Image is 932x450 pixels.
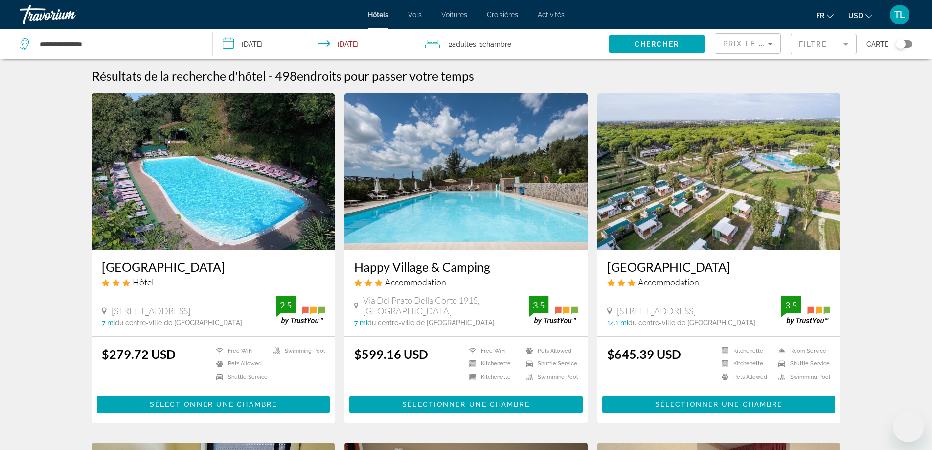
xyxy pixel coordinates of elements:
img: trustyou-badge.svg [529,296,578,325]
span: Sélectionner une chambre [655,401,782,408]
a: Croisières [487,11,518,19]
img: Hotel image [597,93,841,250]
li: Shuttle Service [211,373,268,381]
li: Pets Allowed [717,373,773,381]
span: [STREET_ADDRESS] [112,306,190,316]
li: Kitchenette [464,360,521,368]
span: 7 mi [354,319,367,327]
span: du centre-ville de [GEOGRAPHIC_DATA] [628,319,755,327]
span: Adultes [452,40,476,48]
li: Shuttle Service [773,360,830,368]
button: Sélectionner une chambre [602,396,836,413]
span: Accommodation [385,277,446,287]
h1: Résultats de la recherche d'hôtel [92,69,266,83]
li: Kitchenette [717,347,773,355]
span: Hôtel [133,277,154,287]
div: 3 star Accommodation [607,277,831,287]
li: Pets Allowed [211,360,268,368]
a: Travorium [20,2,117,27]
div: 2.5 [276,299,296,311]
li: Swimming Pool [773,373,830,381]
li: Pets Allowed [521,347,578,355]
a: Sélectionner une chambre [602,398,836,408]
button: Filter [791,33,857,55]
div: 3 star Hotel [102,277,325,287]
span: 7 mi [102,319,115,327]
a: Activités [538,11,565,19]
button: Sélectionner une chambre [97,396,330,413]
a: Hôtels [368,11,388,19]
span: - [268,69,273,83]
button: User Menu [887,4,912,25]
span: Via Del Prato Della Corte 1915, [GEOGRAPHIC_DATA] [363,295,529,316]
span: 2 [449,37,476,51]
span: du centre-ville de [GEOGRAPHIC_DATA] [367,319,495,327]
img: Hotel image [92,93,335,250]
span: Chercher [635,40,679,48]
ins: $279.72 USD [102,347,176,361]
img: Hotel image [344,93,588,250]
button: Sélectionner une chambre [349,396,583,413]
li: Swimming Pool [521,373,578,381]
li: Free WiFi [211,347,268,355]
div: 3 star Accommodation [354,277,578,287]
span: USD [848,12,863,20]
span: Sélectionner une chambre [402,401,529,408]
mat-select: Sort by [723,38,773,49]
ins: $599.16 USD [354,347,428,361]
span: [STREET_ADDRESS] [617,306,696,316]
span: TL [894,10,905,20]
h2: 498 [275,69,474,83]
span: Carte [866,37,888,51]
button: Chercher [609,35,705,53]
a: Voitures [441,11,467,19]
div: 3.5 [781,299,801,311]
a: [GEOGRAPHIC_DATA] [607,260,831,274]
a: Sélectionner une chambre [349,398,583,408]
a: [GEOGRAPHIC_DATA] [102,260,325,274]
li: Swimming Pool [268,347,325,355]
div: 3.5 [529,299,548,311]
button: Check-in date: Sep 28, 2025 Check-out date: Oct 8, 2025 [213,29,416,59]
li: Room Service [773,347,830,355]
li: Kitchenette [464,373,521,381]
span: , 1 [476,37,511,51]
a: Vols [408,11,422,19]
span: Sélectionner une chambre [150,401,277,408]
button: Toggle map [888,40,912,48]
span: endroits pour passer votre temps [297,69,474,83]
li: Free WiFi [464,347,521,355]
li: Kitchenette [717,360,773,368]
span: du centre-ville de [GEOGRAPHIC_DATA] [115,319,242,327]
img: trustyou-badge.svg [276,296,325,325]
span: Chambre [482,40,511,48]
ins: $645.39 USD [607,347,681,361]
span: 14.1 mi [607,319,628,327]
span: fr [816,12,824,20]
span: Prix le plus bas [723,40,800,47]
button: Travelers: 2 adults, 0 children [415,29,609,59]
span: Accommodation [638,277,699,287]
img: trustyou-badge.svg [781,296,830,325]
a: Sélectionner une chambre [97,398,330,408]
li: Shuttle Service [521,360,578,368]
button: Change currency [848,8,872,23]
iframe: Bouton de lancement de la fenêtre de messagerie [893,411,924,442]
button: Change language [816,8,834,23]
a: Happy Village & Camping [354,260,578,274]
